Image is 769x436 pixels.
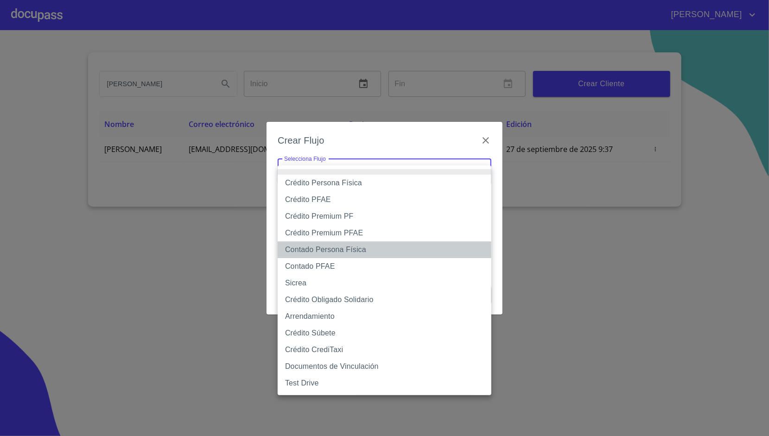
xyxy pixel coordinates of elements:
[278,375,491,392] li: Test Drive
[278,358,491,375] li: Documentos de Vinculación
[278,308,491,325] li: Arrendamiento
[278,325,491,341] li: Crédito Súbete
[278,258,491,275] li: Contado PFAE
[278,191,491,208] li: Crédito PFAE
[278,169,491,175] li: None
[278,225,491,241] li: Crédito Premium PFAE
[278,175,491,191] li: Crédito Persona Física
[278,341,491,358] li: Crédito CrediTaxi
[278,291,491,308] li: Crédito Obligado Solidario
[278,241,491,258] li: Contado Persona Física
[278,275,491,291] li: Sicrea
[278,208,491,225] li: Crédito Premium PF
